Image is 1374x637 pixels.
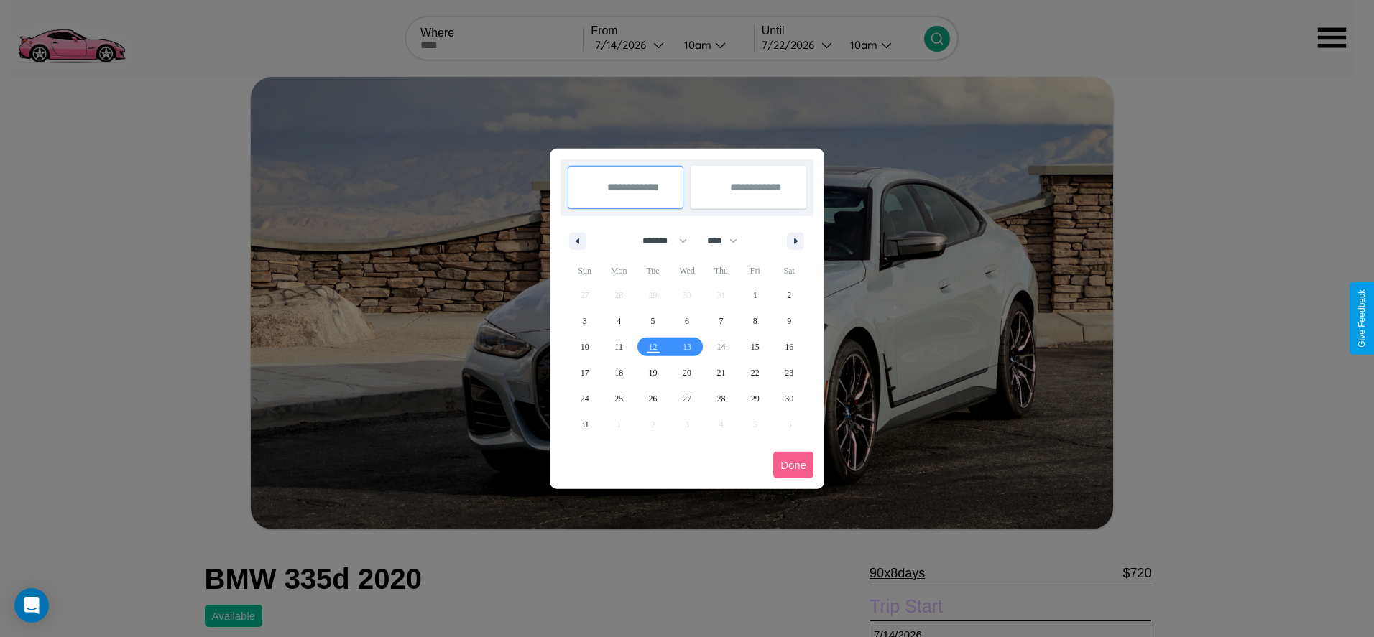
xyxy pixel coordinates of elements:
[738,386,772,412] button: 29
[581,334,589,360] span: 10
[670,360,704,386] button: 20
[636,360,670,386] button: 19
[773,386,806,412] button: 30
[683,334,691,360] span: 13
[738,360,772,386] button: 22
[704,308,738,334] button: 7
[785,360,793,386] span: 23
[753,308,757,334] span: 8
[601,259,635,282] span: Mon
[601,360,635,386] button: 18
[670,259,704,282] span: Wed
[581,386,589,412] span: 24
[685,308,689,334] span: 6
[636,308,670,334] button: 5
[704,334,738,360] button: 14
[568,386,601,412] button: 24
[670,308,704,334] button: 6
[716,360,725,386] span: 21
[649,334,658,360] span: 12
[614,360,623,386] span: 18
[601,334,635,360] button: 11
[636,386,670,412] button: 26
[614,334,623,360] span: 11
[738,308,772,334] button: 8
[670,334,704,360] button: 13
[773,259,806,282] span: Sat
[738,282,772,308] button: 1
[568,360,601,386] button: 17
[568,412,601,437] button: 31
[719,308,723,334] span: 7
[1357,289,1367,348] div: Give Feedback
[581,360,589,386] span: 17
[787,308,791,334] span: 9
[583,308,587,334] span: 3
[716,386,725,412] span: 28
[568,308,601,334] button: 3
[14,588,49,623] div: Open Intercom Messenger
[636,334,670,360] button: 12
[751,386,760,412] span: 29
[683,386,691,412] span: 27
[581,412,589,437] span: 31
[704,386,738,412] button: 28
[601,386,635,412] button: 25
[785,334,793,360] span: 16
[683,360,691,386] span: 20
[649,386,658,412] span: 26
[670,386,704,412] button: 27
[601,308,635,334] button: 4
[704,360,738,386] button: 21
[614,386,623,412] span: 25
[636,259,670,282] span: Tue
[751,334,760,360] span: 15
[617,308,621,334] span: 4
[773,452,813,478] button: Done
[773,282,806,308] button: 2
[753,282,757,308] span: 1
[738,334,772,360] button: 15
[738,259,772,282] span: Fri
[785,386,793,412] span: 30
[716,334,725,360] span: 14
[787,282,791,308] span: 2
[773,334,806,360] button: 16
[651,308,655,334] span: 5
[773,308,806,334] button: 9
[751,360,760,386] span: 22
[568,259,601,282] span: Sun
[568,334,601,360] button: 10
[704,259,738,282] span: Thu
[773,360,806,386] button: 23
[649,360,658,386] span: 19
